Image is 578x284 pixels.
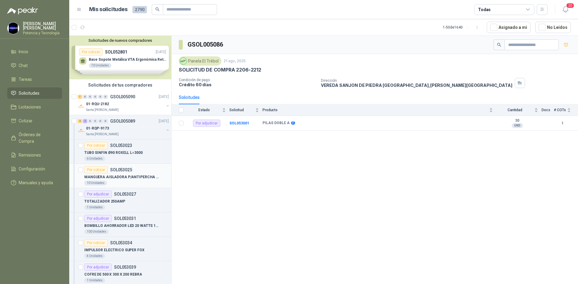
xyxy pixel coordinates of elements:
button: 20 [560,4,571,15]
a: Órdenes de Compra [7,129,62,147]
p: SOL053023 [110,143,132,148]
p: [PERSON_NAME] [PERSON_NAME] [23,22,62,30]
p: SOLICITUD DE COMPRA 2206-2212 [179,67,261,73]
p: SOL053031 [114,216,136,221]
p: Dirección [321,78,512,83]
b: PILAS DOBLE A [263,121,290,126]
img: Company Logo [78,103,85,110]
a: Solicitudes [7,87,62,99]
a: Por cotizarSOL053025MANGUERA AISLADORA P/ANTIPERCHA X ROLLOS10 Unidades [69,164,171,188]
span: Remisiones [19,152,41,158]
div: 0 [93,119,98,123]
span: search [155,7,160,11]
div: Solicitudes de nuevos compradoresPor cotizarSOL052801[DATE] Base Sopote Metálica VTA Ergonómica R... [69,36,171,79]
a: Cotizar [7,115,62,127]
th: # COTs [554,104,578,116]
a: Inicio [7,46,62,57]
div: Por adjudicar [84,215,112,222]
h1: Mis solicitudes [89,5,128,14]
span: 20 [566,3,574,8]
div: 0 [98,119,103,123]
a: Por adjudicarSOL053031BOMBILLO AHORRADOR LED 20 WATTS 120 VAC100 Unidades [69,212,171,237]
div: Por adjudicar [84,191,112,198]
p: COFRE DE 500 X 300 X 200 REBRA [84,272,142,277]
div: 1 Unidades [84,278,105,283]
div: Por cotizar [84,239,108,246]
a: Remisiones [7,149,62,161]
div: UND [512,123,523,128]
div: 4 [83,119,87,123]
p: Santa [PERSON_NAME] [86,132,119,137]
p: SOL053034 [110,241,132,245]
p: 01-RQP-9173 [86,126,109,131]
span: Órdenes de Compra [19,131,56,145]
a: 1 0 0 0 0 0 GSOL005090[DATE] Company Logo01-RQU-2182Santa [PERSON_NAME] [78,93,170,112]
div: Panela El Trébol [179,56,221,66]
th: Producto [263,104,496,116]
b: 1 [554,121,571,126]
p: TOTALIZADOR 250AMP [84,199,125,204]
a: SOL053001 [229,121,249,125]
p: SOL053039 [114,265,136,269]
div: 1 - 50 de 1640 [443,23,482,32]
button: No Leídos [535,22,571,33]
div: 1 [78,95,82,99]
div: 4 Unidades [84,254,105,258]
p: MANGUERA AISLADORA P/ANTIPERCHA X ROLLOS [84,174,159,180]
div: 0 [103,119,108,123]
p: GSOL005090 [110,95,135,99]
a: Por cotizarSOL053034IMPULSOR ELECTRICO SUPER FOX4 Unidades [69,237,171,261]
p: TUBO SINFIN Ø90 ROXELL L=3000 [84,150,143,156]
span: Tareas [19,76,32,83]
span: 2790 [132,6,147,13]
a: Manuales y ayuda [7,177,62,188]
div: 0 [93,95,98,99]
div: 1 Unidades [84,205,105,210]
p: GSOL005089 [110,119,135,123]
span: Cotizar [19,118,33,124]
p: VEREDA SANJON DE PIEDRA [GEOGRAPHIC_DATA] , [PERSON_NAME][GEOGRAPHIC_DATA] [321,83,512,88]
p: 01-RQU-2182 [86,101,109,107]
div: Por cotizar [84,166,108,173]
th: Docs [542,104,554,116]
span: Cantidad [496,108,533,112]
h3: GSOL005086 [188,40,224,49]
span: Manuales y ayuda [19,179,53,186]
p: Santa [PERSON_NAME] [86,108,119,112]
span: Solicitud [229,108,254,112]
div: Por adjudicar [193,120,220,127]
div: 0 [83,95,87,99]
p: 21 ago, 2025 [224,58,246,64]
span: Licitaciones [19,104,41,110]
div: 10 Unidades [84,181,107,185]
p: Potencia y Tecnología [23,31,62,35]
p: [DATE] [159,94,169,100]
div: 0 [88,119,92,123]
div: Todas [478,6,491,13]
div: 0 [88,95,92,99]
a: 4 4 0 0 0 0 GSOL005089[DATE] Company Logo01-RQP-9173Santa [PERSON_NAME] [78,118,170,137]
span: Solicitudes [19,90,39,96]
img: Logo peakr [7,7,38,14]
img: Company Logo [78,127,85,134]
a: Chat [7,60,62,71]
span: Inicio [19,48,28,55]
span: Chat [19,62,28,69]
div: 0 [98,95,103,99]
span: # COTs [554,108,566,112]
p: BOMBILLO AHORRADOR LED 20 WATTS 120 VAC [84,223,159,229]
div: Solicitudes de tus compradores [69,79,171,91]
th: Solicitud [229,104,263,116]
p: Condición de pago [179,78,316,82]
th: Estado [187,104,229,116]
div: 6 Unidades [84,156,105,161]
p: SOL053027 [114,192,136,196]
div: 0 [103,95,108,99]
a: Tareas [7,74,62,85]
button: Solicitudes de nuevos compradores [72,38,169,43]
a: Configuración [7,163,62,175]
a: Por cotizarSOL053023TUBO SINFIN Ø90 ROXELL L=30006 Unidades [69,139,171,164]
span: Estado [187,108,221,112]
span: Configuración [19,166,45,172]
